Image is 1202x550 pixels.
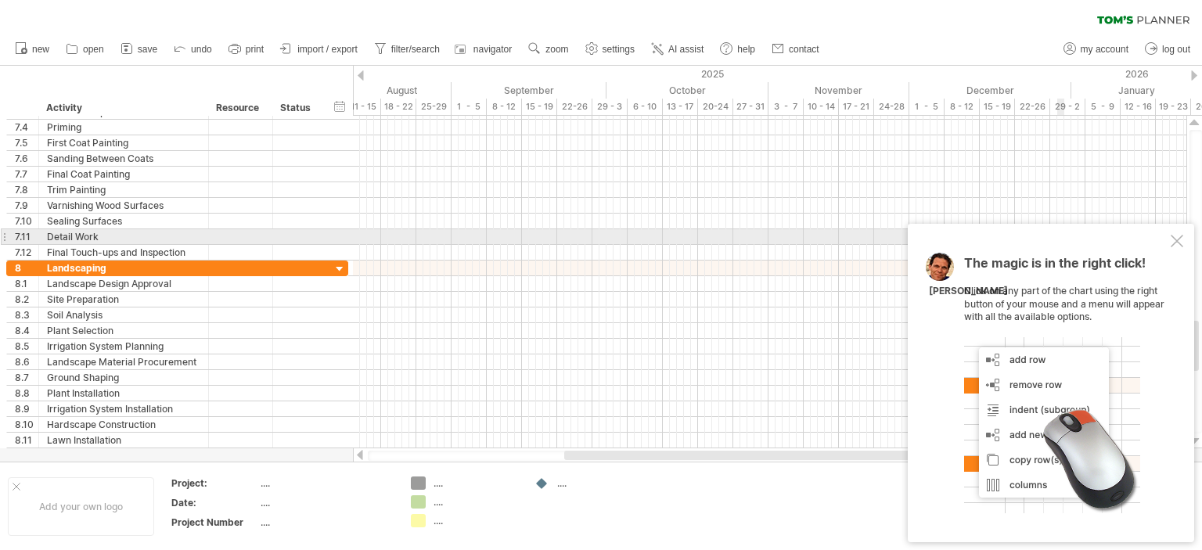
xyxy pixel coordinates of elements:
[391,44,440,55] span: filter/search
[47,151,200,166] div: Sanding Between Coats
[15,433,38,448] div: 8.11
[47,214,200,228] div: Sealing Surfaces
[8,477,154,536] div: Add your own logo
[304,82,452,99] div: August 2025
[716,39,760,59] a: help
[768,82,909,99] div: November 2025
[557,99,592,115] div: 22-26
[15,292,38,307] div: 8.2
[117,39,162,59] a: save
[1060,39,1133,59] a: my account
[964,255,1146,279] span: The magic is in the right click!
[945,99,980,115] div: 8 - 12
[47,401,200,416] div: Irrigation System Installation
[606,82,768,99] div: October 2025
[545,44,568,55] span: zoom
[15,151,38,166] div: 7.6
[83,44,104,55] span: open
[47,120,200,135] div: Priming
[15,417,38,432] div: 8.10
[768,39,824,59] a: contact
[874,99,909,115] div: 24-28
[15,198,38,213] div: 7.9
[929,285,1008,298] div: [PERSON_NAME]
[171,476,257,490] div: Project:
[15,276,38,291] div: 8.1
[261,476,392,490] div: ....
[964,257,1168,513] div: Click on any part of the chart using the right button of your mouse and a menu will appear with a...
[647,39,708,59] a: AI assist
[804,99,839,115] div: 10 - 14
[47,261,200,275] div: Landscaping
[47,198,200,213] div: Varnishing Wood Surfaces
[603,44,635,55] span: settings
[668,44,704,55] span: AI assist
[170,39,217,59] a: undo
[15,354,38,369] div: 8.6
[1050,99,1085,115] div: 29 - 2
[15,307,38,322] div: 8.3
[47,276,200,291] div: Landscape Design Approval
[171,496,257,509] div: Date:
[47,182,200,197] div: Trim Painting
[15,370,38,385] div: 8.7
[1085,99,1121,115] div: 5 - 9
[789,44,819,55] span: contact
[47,386,200,401] div: Plant Installation
[261,496,392,509] div: ....
[592,99,628,115] div: 29 - 3
[434,476,519,490] div: ....
[15,229,38,244] div: 7.11
[452,82,606,99] div: September 2025
[370,39,444,59] a: filter/search
[434,514,519,527] div: ....
[276,39,362,59] a: import / export
[473,44,512,55] span: navigator
[15,135,38,150] div: 7.5
[47,307,200,322] div: Soil Analysis
[346,99,381,115] div: 11 - 15
[62,39,109,59] a: open
[581,39,639,59] a: settings
[522,99,557,115] div: 15 - 19
[15,386,38,401] div: 8.8
[47,354,200,369] div: Landscape Material Procurement
[381,99,416,115] div: 18 - 22
[297,44,358,55] span: import / export
[46,100,200,116] div: Activity
[261,516,392,529] div: ....
[1141,39,1195,59] a: log out
[47,292,200,307] div: Site Preparation
[138,44,157,55] span: save
[524,39,573,59] a: zoom
[246,44,264,55] span: print
[280,100,315,116] div: Status
[15,323,38,338] div: 8.4
[557,476,642,490] div: ....
[737,44,755,55] span: help
[15,245,38,260] div: 7.12
[47,417,200,432] div: Hardscape Construction
[47,339,200,354] div: Irrigation System Planning
[1015,99,1050,115] div: 22-26
[663,99,698,115] div: 13 - 17
[191,44,212,55] span: undo
[434,495,519,509] div: ....
[1156,99,1191,115] div: 19 - 23
[768,99,804,115] div: 3 - 7
[225,39,268,59] a: print
[452,39,516,59] a: navigator
[15,214,38,228] div: 7.10
[15,120,38,135] div: 7.4
[416,99,452,115] div: 25-29
[15,182,38,197] div: 7.8
[47,433,200,448] div: Lawn Installation
[980,99,1015,115] div: 15 - 19
[628,99,663,115] div: 6 - 10
[733,99,768,115] div: 27 - 31
[47,229,200,244] div: Detail Work
[47,323,200,338] div: Plant Selection
[216,100,264,116] div: Resource
[47,370,200,385] div: Ground Shaping
[839,99,874,115] div: 17 - 21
